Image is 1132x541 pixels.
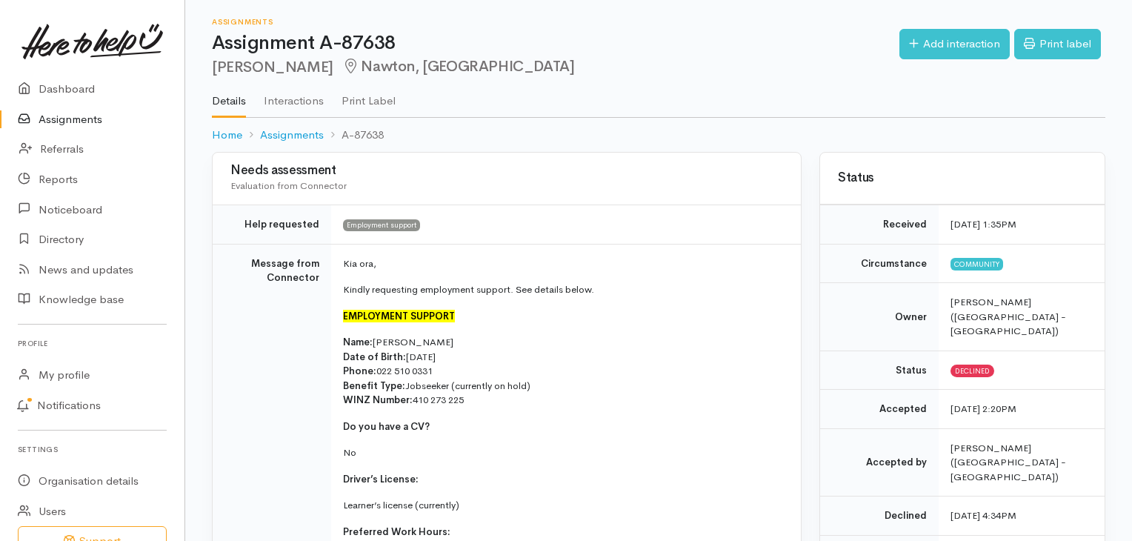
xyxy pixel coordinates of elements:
a: Assignments [260,127,324,144]
time: [DATE] 1:35PM [950,218,1016,230]
a: Add interaction [899,29,1010,59]
nav: breadcrumb [212,118,1105,153]
a: Details [212,75,246,118]
h1: Assignment A-87638 [212,33,899,54]
h3: Status [838,171,1087,185]
span: Employment support [343,219,420,231]
td: Declined [820,497,939,536]
span: Phone: [343,365,376,377]
span: Community [950,258,1003,270]
td: Received [820,205,939,245]
td: Accepted by [820,428,939,497]
h2: [PERSON_NAME] [212,59,899,76]
span: Nawton, [GEOGRAPHIC_DATA] [342,57,575,76]
span: Name: [343,336,373,348]
a: Interactions [264,75,324,116]
p: Kindly requesting employment support. See details below. [343,282,783,297]
span: Benefit Type: [343,379,405,392]
span: Driver’s License: [343,473,419,485]
h6: Settings [18,439,167,459]
td: Accepted [820,390,939,429]
a: Print label [1014,29,1101,59]
p: [PERSON_NAME] [DATE] 022 510 0331 Jobseeker (currently on hold) 410 273 225 [343,335,783,408]
td: Status [820,351,939,390]
h3: Needs assessment [230,164,783,178]
p: No [343,445,783,460]
a: Print Label [342,75,396,116]
span: [PERSON_NAME] ([GEOGRAPHIC_DATA] - [GEOGRAPHIC_DATA]) [950,296,1066,337]
p: Kia ora, [343,256,783,271]
span: Preferred Work Hours: [343,525,450,538]
span: Declined [950,365,994,376]
span: WINZ Number: [343,394,413,406]
h6: Assignments [212,18,899,26]
font: EMPLOYMENT SUPPORT [343,310,455,322]
time: [DATE] 2:20PM [950,402,1016,415]
span: Do you have a CV? [343,420,430,433]
td: Owner [820,283,939,351]
time: [DATE] 4:34PM [950,509,1016,522]
h6: Profile [18,333,167,354]
li: A-87638 [324,127,384,144]
td: [PERSON_NAME] ([GEOGRAPHIC_DATA] - [GEOGRAPHIC_DATA]) [939,428,1105,497]
td: Help requested [213,205,331,245]
td: Circumstance [820,244,939,283]
span: Date of Birth: [343,351,406,363]
span: Evaluation from Connector [230,179,347,192]
a: Home [212,127,242,144]
p: Learner’s license (currently) [343,498,783,513]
